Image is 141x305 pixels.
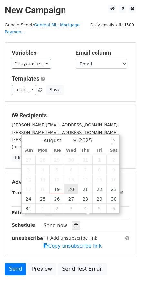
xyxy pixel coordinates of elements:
[64,174,78,184] span: August 13, 2025
[64,165,78,174] span: August 6, 2025
[12,75,39,82] a: Templates
[46,85,63,95] button: Save
[64,184,78,194] span: August 20, 2025
[92,155,106,165] span: August 1, 2025
[35,194,50,204] span: August 25, 2025
[78,194,92,204] span: August 28, 2025
[44,243,102,249] a: Copy unsubscribe link
[12,137,117,149] small: [PERSON_NAME][EMAIL_ADDRESS][PERSON_NAME][DOMAIN_NAME]
[22,165,36,174] span: August 3, 2025
[78,174,92,184] span: August 14, 2025
[50,148,64,153] span: Tue
[78,204,92,213] span: September 4, 2025
[12,179,129,186] h5: Advanced
[12,85,36,95] a: Load...
[92,174,106,184] span: August 15, 2025
[12,210,28,215] strong: Filters
[50,194,64,204] span: August 26, 2025
[76,49,130,56] h5: Email column
[106,204,121,213] span: September 6, 2025
[22,204,36,213] span: August 31, 2025
[12,190,33,195] strong: Tracking
[106,194,121,204] span: August 30, 2025
[50,155,64,165] span: July 29, 2025
[88,22,136,27] a: Daily emails left: 1500
[106,184,121,194] span: August 23, 2025
[35,165,50,174] span: August 4, 2025
[78,184,92,194] span: August 21, 2025
[50,204,64,213] span: September 2, 2025
[5,22,80,35] small: Google Sheet:
[78,148,92,153] span: Thu
[35,184,50,194] span: August 18, 2025
[35,148,50,153] span: Mon
[28,263,56,275] a: Preview
[12,49,66,56] h5: Variables
[106,155,121,165] span: August 2, 2025
[106,174,121,184] span: August 16, 2025
[50,165,64,174] span: August 5, 2025
[50,184,64,194] span: August 19, 2025
[44,223,67,229] span: Send now
[35,204,50,213] span: September 1, 2025
[5,263,26,275] a: Send
[78,165,92,174] span: August 7, 2025
[22,194,36,204] span: August 24, 2025
[64,148,78,153] span: Wed
[12,130,118,135] small: [PERSON_NAME][EMAIL_ADDRESS][DOMAIN_NAME]
[92,165,106,174] span: August 8, 2025
[106,165,121,174] span: August 9, 2025
[78,155,92,165] span: July 31, 2025
[12,236,43,241] strong: Unsubscribe
[35,155,50,165] span: July 28, 2025
[109,274,141,305] iframe: Chat Widget
[50,235,97,241] label: Add unsubscribe link
[64,204,78,213] span: September 3, 2025
[106,148,121,153] span: Sat
[22,155,36,165] span: July 27, 2025
[58,263,107,275] a: Send Test Email
[92,204,106,213] span: September 5, 2025
[12,59,51,69] a: Copy/paste...
[64,194,78,204] span: August 27, 2025
[5,5,136,16] h2: New Campaign
[22,148,36,153] span: Sun
[12,154,39,162] a: +66 more
[92,194,106,204] span: August 29, 2025
[92,184,106,194] span: August 22, 2025
[22,174,36,184] span: August 10, 2025
[92,148,106,153] span: Fri
[64,155,78,165] span: July 30, 2025
[5,22,80,35] a: General ML: Mortgage Paymen...
[22,184,36,194] span: August 17, 2025
[12,123,118,127] small: [PERSON_NAME][EMAIL_ADDRESS][DOMAIN_NAME]
[50,174,64,184] span: August 12, 2025
[88,21,136,29] span: Daily emails left: 1500
[12,112,129,119] h5: 69 Recipients
[12,222,35,228] strong: Schedule
[77,137,100,144] input: Year
[35,174,50,184] span: August 11, 2025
